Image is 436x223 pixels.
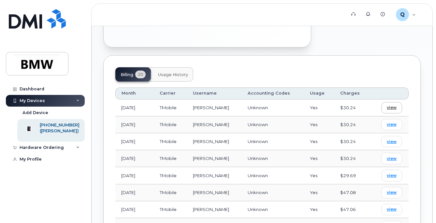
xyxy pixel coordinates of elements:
[115,184,154,201] td: [DATE]
[187,133,242,150] td: [PERSON_NAME]
[340,105,364,111] div: $30.24
[115,99,154,116] td: [DATE]
[304,150,334,167] td: Yes
[115,133,154,150] td: [DATE]
[387,190,397,195] span: view
[187,87,242,99] th: Username
[248,122,268,127] span: Unknown
[115,167,154,184] td: [DATE]
[387,122,397,127] span: view
[304,99,334,116] td: Yes
[381,136,402,147] a: view
[248,156,268,161] span: Unknown
[187,150,242,167] td: [PERSON_NAME]
[381,187,402,198] a: view
[115,87,154,99] th: Month
[387,206,397,212] span: view
[154,201,187,218] td: TMobile
[242,87,304,99] th: Accounting Codes
[387,105,397,111] span: view
[248,105,268,110] span: Unknown
[187,184,242,201] td: [PERSON_NAME]
[381,119,402,130] a: view
[381,170,402,181] a: view
[154,133,187,150] td: TMobile
[158,72,188,77] span: Usage History
[340,122,364,128] div: $30.24
[340,138,364,145] div: $30.24
[187,167,242,184] td: [PERSON_NAME]
[381,204,402,215] a: view
[381,102,402,113] a: view
[304,87,334,99] th: Usage
[381,153,402,164] a: view
[248,173,268,178] span: Unknown
[400,11,405,19] span: Q
[154,116,187,133] td: TMobile
[304,133,334,150] td: Yes
[340,155,364,162] div: $30.24
[340,190,364,196] div: $47.08
[248,190,268,195] span: Unknown
[304,184,334,201] td: Yes
[154,87,187,99] th: Carrier
[154,150,187,167] td: TMobile
[187,201,242,218] td: [PERSON_NAME]
[248,139,268,144] span: Unknown
[154,167,187,184] td: TMobile
[387,156,397,162] span: view
[248,207,268,212] span: Unknown
[387,173,397,178] span: view
[340,206,364,213] div: $47.06
[115,150,154,167] td: [DATE]
[154,184,187,201] td: TMobile
[304,167,334,184] td: Yes
[304,201,334,218] td: Yes
[340,173,364,179] div: $29.69
[187,99,242,116] td: [PERSON_NAME]
[115,116,154,133] td: [DATE]
[154,99,187,116] td: TMobile
[187,116,242,133] td: [PERSON_NAME]
[408,195,431,218] iframe: Messenger Launcher
[391,8,420,21] div: Q474848
[115,201,154,218] td: [DATE]
[334,87,370,99] th: Charges
[387,139,397,145] span: view
[304,116,334,133] td: Yes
